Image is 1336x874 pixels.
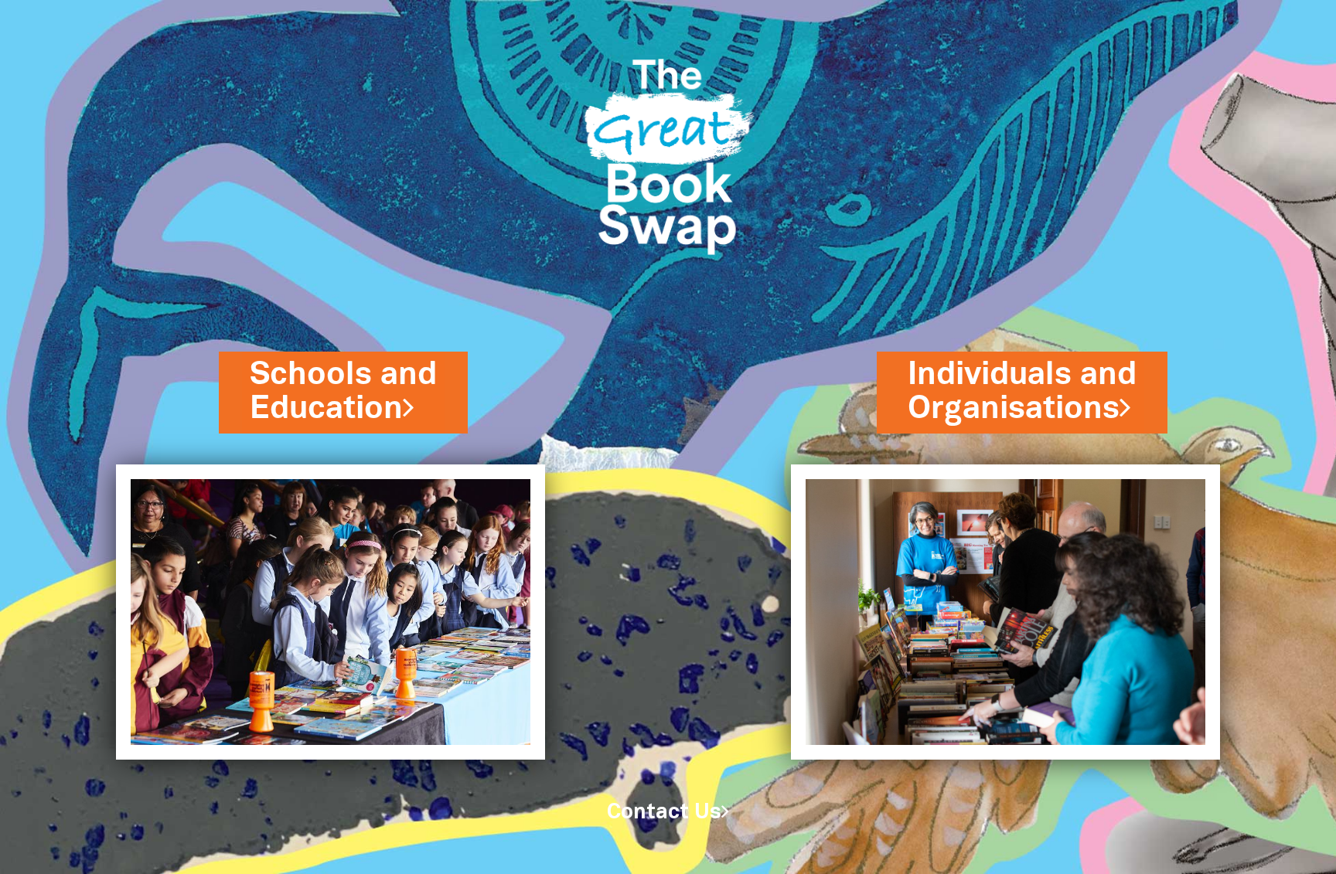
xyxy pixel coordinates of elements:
[116,464,545,760] img: Schools and Education
[568,19,768,283] img: Great Bookswap logo
[791,464,1220,760] img: Individuals and Organisations
[250,353,437,430] a: Schools andEducation
[908,353,1137,430] a: Individuals andOrganisations
[607,803,729,822] a: Contact Us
